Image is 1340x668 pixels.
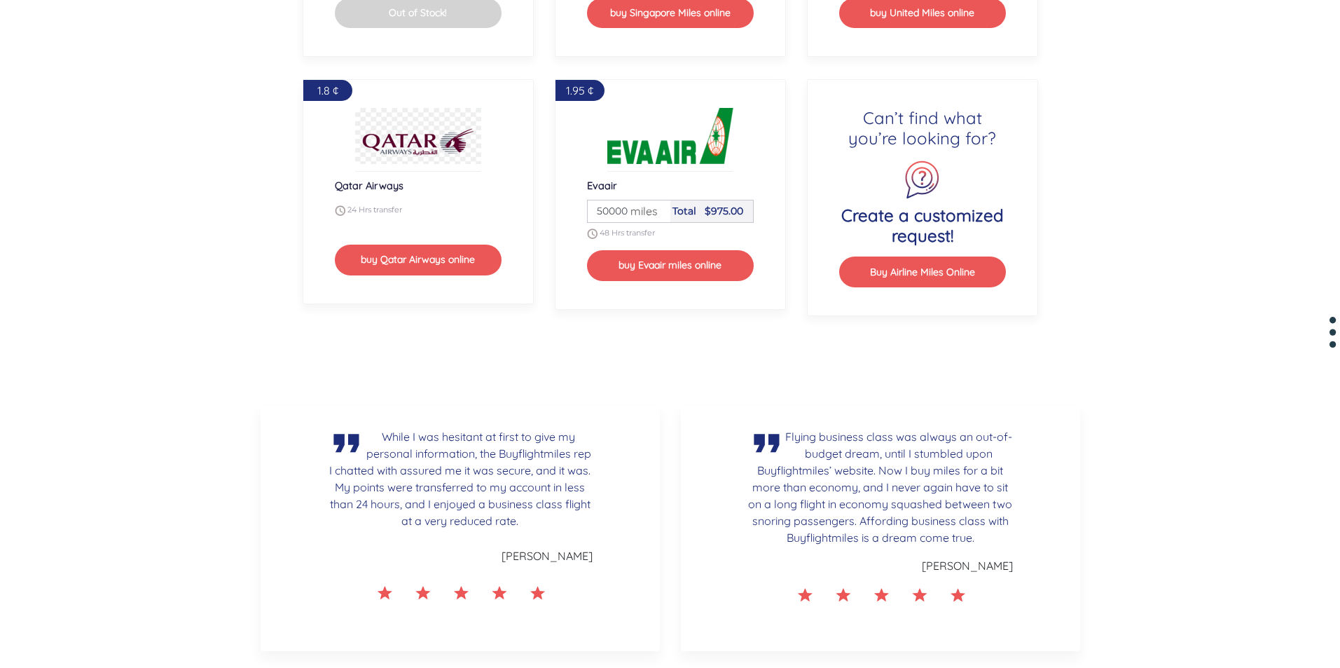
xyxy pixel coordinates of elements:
[600,229,655,238] span: 48 Hrs transfer
[748,557,1013,574] p: [PERSON_NAME]
[328,428,365,458] img: Quote
[623,203,658,219] span: miles
[566,83,593,97] span: 1.95 ¢
[748,428,1013,546] p: Flying business class was always an out-of-budget dream, until I stumbled upon Buyflightmiles’ we...
[748,428,785,458] img: Quote
[587,250,754,280] button: buy Evaair miles online
[328,428,593,529] p: While I was hesitant at first to give my personal information, the Buyflightmiles rep I chatted w...
[335,245,502,275] button: buy Qatar Airways online
[355,108,481,164] img: Buy Qatar Airways Airline miles online
[839,205,1006,246] h4: Create a customized request!
[794,586,967,604] img: Rating Star
[317,83,338,97] span: 1.8 ¢
[328,547,593,564] p: [PERSON_NAME]
[335,252,502,266] a: buy Qatar Airways online
[705,205,743,217] span: $975.00
[335,205,345,216] img: schedule.png
[374,584,546,601] img: Rating Star
[672,205,696,217] span: Total
[587,179,617,192] span: Evaair
[607,108,733,164] img: Buy Evaair Airline miles online
[839,257,1006,287] button: Buy Airline Miles Online
[347,205,402,215] span: 24 Hrs transfer
[902,160,942,200] img: question icon
[335,179,403,192] span: Qatar Airways
[587,229,598,239] img: schedule.png
[839,108,1006,149] h4: Can’t find what you’re looking for?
